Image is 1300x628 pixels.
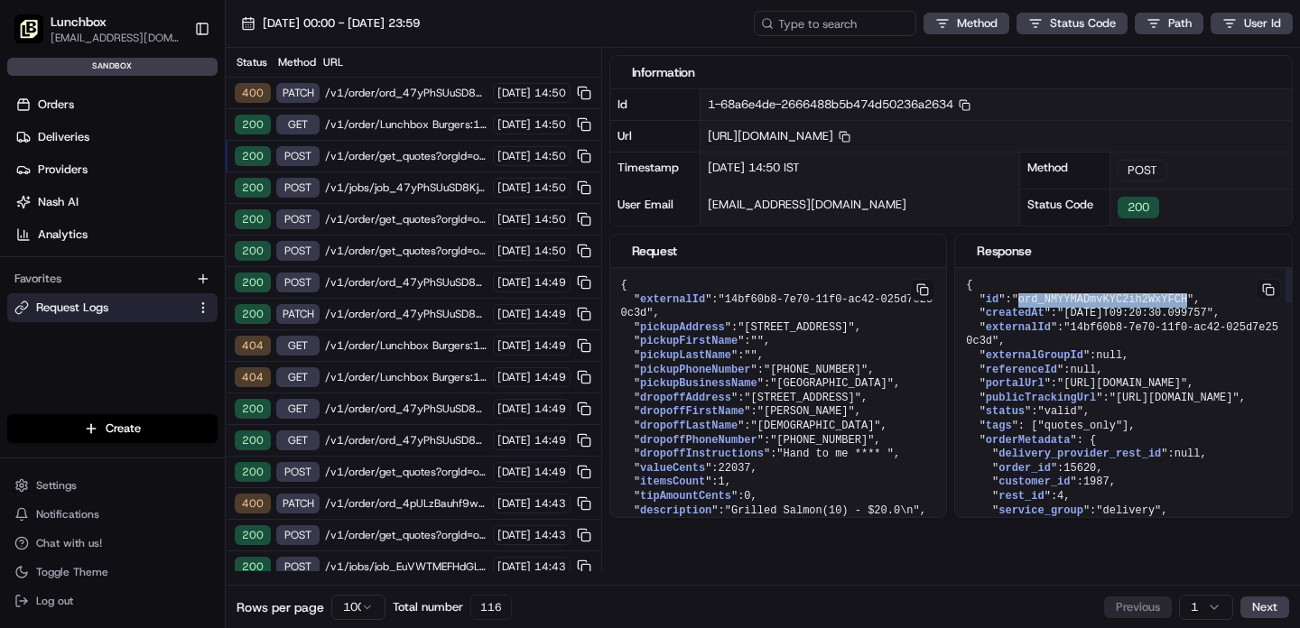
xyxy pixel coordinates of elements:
button: Create [7,414,218,443]
button: User Id [1211,13,1293,34]
div: Method [1020,152,1110,189]
span: "Grilled Salmon(10) - $20.0\n" [725,504,920,517]
div: 📗 [18,263,32,278]
span: "delivery" [1096,504,1161,517]
a: Analytics [7,220,225,249]
span: null [1096,349,1122,362]
span: Chat with us! [36,536,102,550]
img: Nash [18,18,54,54]
div: GET [276,115,320,134]
button: Log out [7,588,218,614]
span: Total number [393,599,463,615]
a: 📗Knowledge Base [11,254,145,287]
div: 200 [235,304,271,324]
button: Lunchbox [51,13,107,31]
span: 1987 [1083,476,1110,488]
div: POST [276,241,320,261]
span: /v1/jobs/job_EuVWTMEFHdGL46qCvBxSBV/cancel?action=Gourab&&orgId=org_QJrSZK [325,559,487,574]
span: tags [986,420,1012,432]
div: Favorites [7,264,218,293]
span: Toggle Theme [36,565,108,579]
span: referenceId [986,364,1057,376]
span: customer_id [998,476,1070,488]
div: We're available if you need us! [61,190,228,205]
span: 14:49 [534,402,566,416]
span: [DATE] [497,528,531,542]
span: "[URL][DOMAIN_NAME]" [1057,377,1187,390]
span: [URL][DOMAIN_NAME] [708,128,850,143]
span: Orders [38,97,74,113]
span: 14:49 [534,338,566,353]
span: 14:49 [534,465,566,479]
img: Lunchbox [14,14,43,43]
div: PATCH [276,83,320,103]
a: Orders [7,90,225,119]
span: /v1/order/ord_47yPhSUuSD8KjMxpHozuBQ/autodispatch?orgId=org_QJrSZK [325,275,487,290]
div: User Email [610,189,701,226]
button: Path [1135,13,1203,34]
span: service_group [998,504,1083,517]
span: "ord_NMYYMADmvKYC2ih2WxYFCH" [1012,293,1194,306]
span: 14:50 [534,86,566,100]
input: Type to search [754,11,916,36]
div: 200 [235,178,271,198]
span: /v1/order/get_quotes?orgId=org_QJrSZK [325,212,487,226]
span: Notifications [36,507,99,522]
div: PATCH [276,304,320,324]
span: /v1/order/get_quotes?orgId=org_QJrSZK [325,244,487,258]
div: 200 [235,525,271,545]
span: Analytics [38,226,88,243]
div: Request [632,242,925,260]
span: Method [957,15,998,32]
span: 14:49 [534,433,566,448]
span: [DATE] [497,117,531,132]
span: Log out [36,594,73,608]
span: pickupFirstName [640,335,738,347]
span: "[PHONE_NUMBER]" [770,434,874,447]
span: order_id [998,462,1051,475]
span: description [640,504,711,517]
span: API Documentation [171,262,290,280]
div: sandbox [7,58,218,76]
div: Status [233,55,269,69]
span: Nash AI [38,194,79,210]
span: 22037 [719,462,751,475]
span: externalGroupId [986,349,1083,362]
span: dropoffAddress [640,392,731,404]
span: 14:50 [534,244,566,258]
button: Method [924,13,1009,34]
button: Start new chat [307,178,329,199]
span: Pylon [180,306,218,319]
span: /v1/order/get_quotes?orgId=org_QJrSZK [325,149,487,163]
span: 15620 [1063,462,1096,475]
a: Request Logs [14,300,189,316]
div: POST [276,462,320,482]
span: dropoffInstructions [640,448,764,460]
div: 200 [235,115,271,134]
a: Deliveries [7,123,225,152]
button: Settings [7,473,218,498]
span: /v1/order/get_quotes?orgId=org_QJrSZK [325,465,487,479]
span: 14:50 [534,212,566,226]
div: POST [276,209,320,229]
span: portalUrl [986,377,1045,390]
div: POST [276,525,320,545]
span: Create [106,420,141,437]
span: externalId [640,293,705,306]
div: POST [276,557,320,577]
a: Powered byPylon [127,305,218,319]
span: Settings [36,478,77,493]
div: Timestamp [610,152,701,189]
button: [EMAIL_ADDRESS][DOMAIN_NAME] [51,31,180,45]
span: Request Logs [36,300,108,316]
div: [DATE] 14:50 IST [701,152,1019,189]
div: POST [276,178,320,198]
span: "" [751,335,764,347]
span: /v1/order/Lunchbox Burgers:15620?orgId=org_QJrSZK [325,117,487,132]
span: "14bf60b8-7e70-11f0-ac42-025d7e250c3d" [621,293,933,320]
span: pickupPhoneNumber [640,364,750,376]
div: URL [323,55,594,69]
div: 200 [235,462,271,482]
span: 4 [1057,490,1063,503]
div: 404 [235,336,271,356]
